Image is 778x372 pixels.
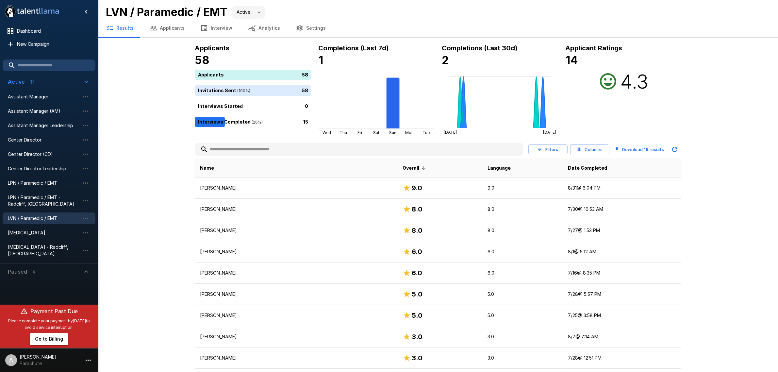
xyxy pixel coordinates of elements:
tspan: [DATE] [543,130,556,135]
h6: 3.0 [412,353,423,363]
tspan: Sat [373,130,379,135]
p: 9.0 [488,185,557,191]
p: [PERSON_NAME] [200,355,392,361]
p: 0 [305,103,308,110]
b: 58 [195,53,210,67]
h2: 4.3 [621,70,649,93]
h6: 9.0 [412,183,422,193]
b: 1 [319,53,323,67]
p: 6.0 [488,270,557,276]
button: Updated Today - 11:26 AM [668,143,681,156]
button: Interview [192,19,240,37]
h6: 6.0 [412,246,422,257]
span: Language [488,164,511,172]
b: 2 [442,53,449,67]
button: Download 15 results [612,143,667,156]
b: 15 [644,147,649,152]
span: Date Completed [568,164,607,172]
tspan: Tue [422,130,429,135]
p: [PERSON_NAME] [200,248,392,255]
p: 15 [304,118,308,125]
td: 8/7 @ 7:14 AM [563,326,681,347]
td: 7/27 @ 1:53 PM [563,220,681,241]
button: Columns [570,144,609,155]
tspan: [DATE] [444,130,457,135]
p: [PERSON_NAME] [200,206,392,212]
b: Applicants [195,44,230,52]
b: 14 [566,53,578,67]
tspan: Thu [339,130,347,135]
td: 7/28 @ 12:51 PM [563,347,681,369]
p: [PERSON_NAME] [200,270,392,276]
p: 58 [302,87,308,94]
tspan: Fri [357,130,362,135]
p: [PERSON_NAME] [200,333,392,340]
button: Filters [528,144,568,155]
button: Analytics [240,19,288,37]
p: 3.0 [488,333,557,340]
p: 3.0 [488,355,557,361]
button: Results [98,19,141,37]
tspan: Sun [389,130,396,135]
td: 7/16 @ 8:35 PM [563,262,681,284]
h6: 3.0 [412,331,423,342]
b: Completions (Last 7d) [319,44,389,52]
h6: 5.0 [412,310,423,321]
p: 5.0 [488,312,557,319]
button: Settings [288,19,334,37]
div: Active [232,6,265,19]
tspan: Wed [323,130,331,135]
td: 8/31 @ 6:04 PM [563,178,681,199]
b: LVN / Paramedic / EMT [106,5,227,19]
b: Applicant Ratings [566,44,622,52]
td: 7/28 @ 5:57 PM [563,284,681,305]
h6: 5.0 [412,289,423,299]
td: 8/1 @ 5:12 AM [563,241,681,262]
span: Overall [403,164,428,172]
button: Applicants [141,19,192,37]
p: 5.0 [488,291,557,297]
span: Name [200,164,214,172]
p: 8.0 [488,227,557,234]
h6: 8.0 [412,204,423,214]
b: Completions (Last 30d) [442,44,518,52]
h6: 6.0 [412,268,422,278]
td: 7/25 @ 3:58 PM [563,305,681,326]
p: [PERSON_NAME] [200,227,392,234]
p: [PERSON_NAME] [200,185,392,191]
p: 58 [302,71,308,78]
p: [PERSON_NAME] [200,312,392,319]
tspan: Mon [405,130,414,135]
p: 8.0 [488,206,557,212]
p: 6.0 [488,248,557,255]
td: 7/30 @ 10:53 AM [563,199,681,220]
h6: 8.0 [412,225,423,236]
p: [PERSON_NAME] [200,291,392,297]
